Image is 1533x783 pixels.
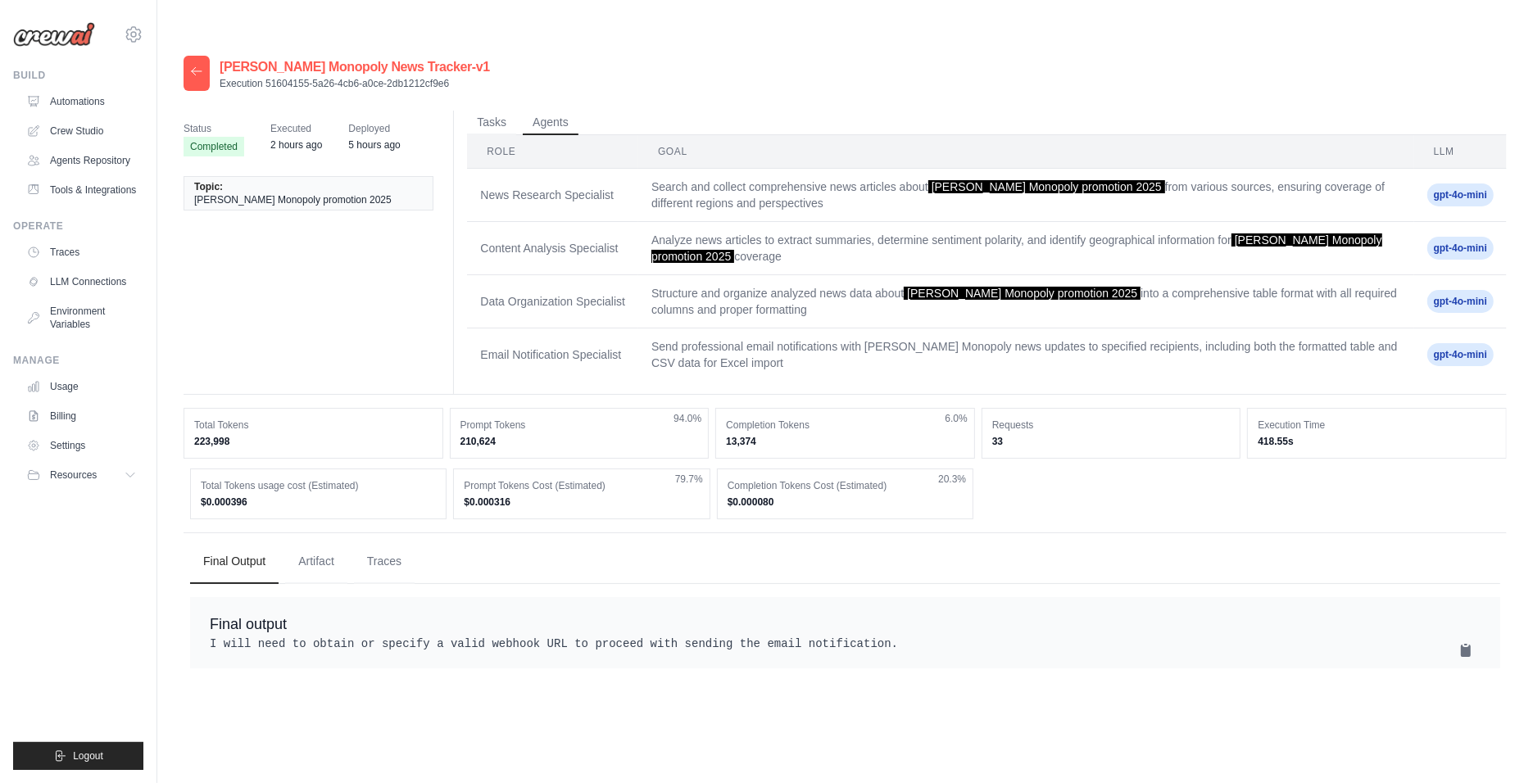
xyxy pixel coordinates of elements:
button: Agents [523,111,578,135]
dt: Completion Tokens [726,419,964,432]
th: Goal [638,135,1414,169]
button: Artifact [285,540,347,584]
button: Final Output [190,540,279,584]
span: 6.0% [945,412,967,425]
button: Traces [354,540,415,584]
td: Search and collect comprehensive news articles about from various sources, ensuring coverage of d... [638,169,1414,222]
span: 20.3% [938,473,966,486]
a: Traces [20,239,143,265]
div: Manage [13,354,143,367]
span: 79.7% [675,473,703,486]
a: LLM Connections [20,269,143,295]
span: gpt-4o-mini [1427,183,1494,206]
a: Automations [20,88,143,115]
h2: [PERSON_NAME] Monopoly News Tracker-v1 [220,57,490,77]
dt: Prompt Tokens Cost (Estimated) [464,479,699,492]
span: Topic: [194,180,223,193]
span: [PERSON_NAME] Monopoly promotion 2025 [194,193,392,206]
a: Settings [20,432,143,459]
time: October 7, 2025 at 11:00 CDT [270,139,322,151]
span: [PERSON_NAME] Monopoly promotion 2025 [904,287,1141,300]
button: Tasks [467,111,516,135]
td: Send professional email notifications with [PERSON_NAME] Monopoly news updates to specified recip... [638,328,1414,382]
p: Execution 51604155-5a26-4cb6-a0ce-2db1212cf9e6 [220,77,490,90]
dd: 13,374 [726,435,964,448]
span: [PERSON_NAME] Monopoly promotion 2025 [928,180,1165,193]
div: Build [13,69,143,82]
button: Resources [20,462,143,488]
span: gpt-4o-mini [1427,237,1494,260]
img: Logo [13,22,95,47]
td: Data Organization Specialist [467,275,638,328]
td: Analyze news articles to extract summaries, determine sentiment polarity, and identify geographic... [638,222,1414,275]
span: Status [184,120,244,137]
dd: 33 [992,435,1231,448]
td: News Research Specialist [467,169,638,222]
a: Crew Studio [20,118,143,144]
dt: Execution Time [1258,419,1496,432]
a: Agents Repository [20,147,143,174]
span: Logout [73,749,103,763]
span: Final output [210,616,287,632]
dd: $0.000396 [201,496,436,509]
a: Billing [20,403,143,429]
dd: 223,998 [194,435,433,448]
a: Usage [20,373,143,400]
span: gpt-4o-mini [1427,343,1494,366]
span: 94.0% [674,412,701,425]
dt: Completion Tokens Cost (Estimated) [728,479,963,492]
dt: Prompt Tokens [460,419,699,432]
dt: Total Tokens usage cost (Estimated) [201,479,436,492]
dt: Requests [992,419,1231,432]
time: October 7, 2025 at 08:01 CDT [348,139,400,151]
dd: $0.000316 [464,496,699,509]
th: LLM [1414,135,1507,169]
a: Tools & Integrations [20,177,143,203]
td: Email Notification Specialist [467,328,638,382]
dt: Total Tokens [194,419,433,432]
span: Executed [270,120,322,137]
dd: 418.55s [1258,435,1496,448]
span: Completed [184,137,244,156]
td: Structure and organize analyzed news data about into a comprehensive table format with all requir... [638,275,1414,328]
span: Deployed [348,120,400,137]
dd: 210,624 [460,435,699,448]
button: Logout [13,742,143,770]
th: Role [467,135,638,169]
span: gpt-4o-mini [1427,290,1494,313]
div: Operate [13,220,143,233]
pre: I will need to obtain or specify a valid webhook URL to proceed with sending the email notification. [210,636,1481,652]
iframe: Chat Widget [1451,704,1533,783]
dd: $0.000080 [728,496,963,509]
a: Environment Variables [20,298,143,337]
td: Content Analysis Specialist [467,222,638,275]
span: Resources [50,468,97,482]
